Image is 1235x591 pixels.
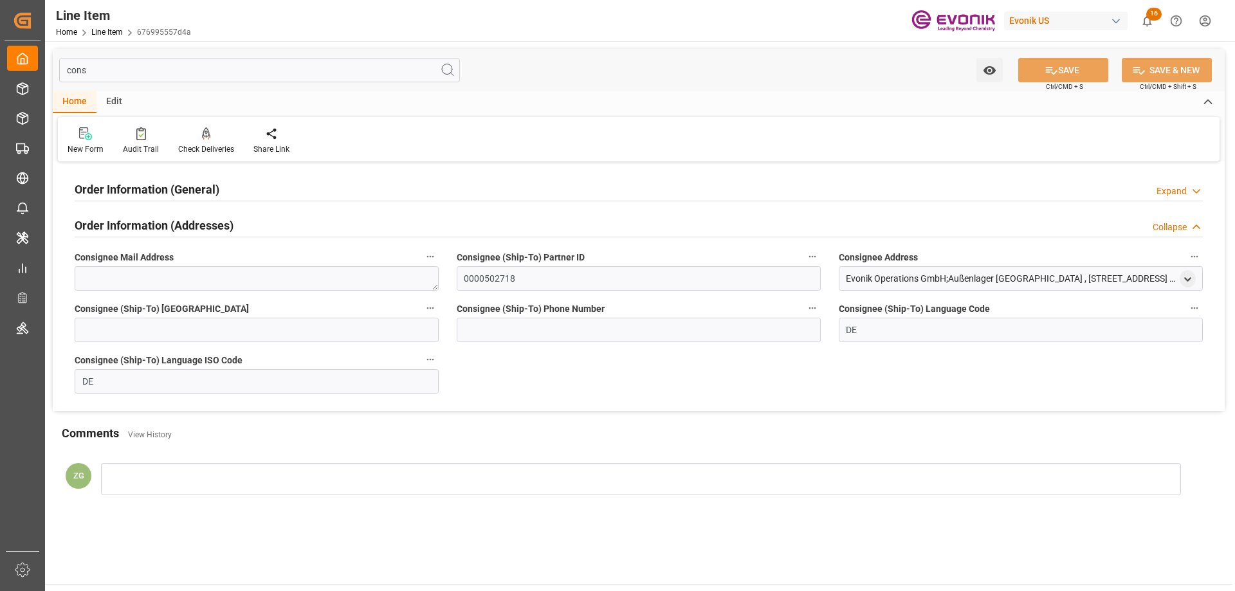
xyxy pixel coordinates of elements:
div: open menu [1180,270,1196,287]
button: Consignee (Ship-To) Phone Number [804,300,821,316]
button: Consignee Mail Address [422,248,439,265]
a: Home [56,28,77,37]
h2: Comments [62,424,119,442]
button: Consignee (Ship-To) [GEOGRAPHIC_DATA] [422,300,439,316]
span: Consignee (Ship-To) Phone Number [457,302,605,316]
div: Collapse [1153,221,1187,234]
div: Audit Trail [123,143,159,155]
button: Consignee (Ship-To) Language Code [1186,300,1203,316]
span: Ctrl/CMD + Shift + S [1140,82,1196,91]
button: open menu [976,58,1003,82]
div: Expand [1157,185,1187,198]
h2: Order Information (General) [75,181,219,198]
button: SAVE [1018,58,1108,82]
div: Evonik US [1004,12,1128,30]
div: Share Link [253,143,289,155]
input: Search Fields [59,58,460,82]
a: Line Item [91,28,123,37]
button: show 16 new notifications [1133,6,1162,35]
div: New Form [68,143,104,155]
div: Evonik Operations GmbH;Außenlager [GEOGRAPHIC_DATA] , [STREET_ADDRESS] , DE - 67547 [846,272,1176,286]
span: 16 [1146,8,1162,21]
span: Consignee Address [839,251,918,264]
span: Consignee (Ship-To) Language Code [839,302,990,316]
img: Evonik-brand-mark-Deep-Purple-RGB.jpeg_1700498283.jpeg [911,10,995,32]
a: View History [128,430,172,439]
button: Consignee (Ship-To) Language ISO Code [422,351,439,368]
button: SAVE & NEW [1122,58,1212,82]
div: Home [53,91,96,113]
button: Evonik US [1004,8,1133,33]
button: Consignee Address [1186,248,1203,265]
button: Help Center [1162,6,1191,35]
div: Check Deliveries [178,143,234,155]
span: Ctrl/CMD + S [1046,82,1083,91]
span: Consignee (Ship-To) Partner ID [457,251,585,264]
div: Line Item [56,6,191,25]
span: ZG [73,471,84,480]
span: Consignee (Ship-To) Language ISO Code [75,354,242,367]
div: Edit [96,91,132,113]
h2: Order Information (Addresses) [75,217,233,234]
span: Consignee Mail Address [75,251,174,264]
span: Consignee (Ship-To) [GEOGRAPHIC_DATA] [75,302,249,316]
button: Consignee (Ship-To) Partner ID [804,248,821,265]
